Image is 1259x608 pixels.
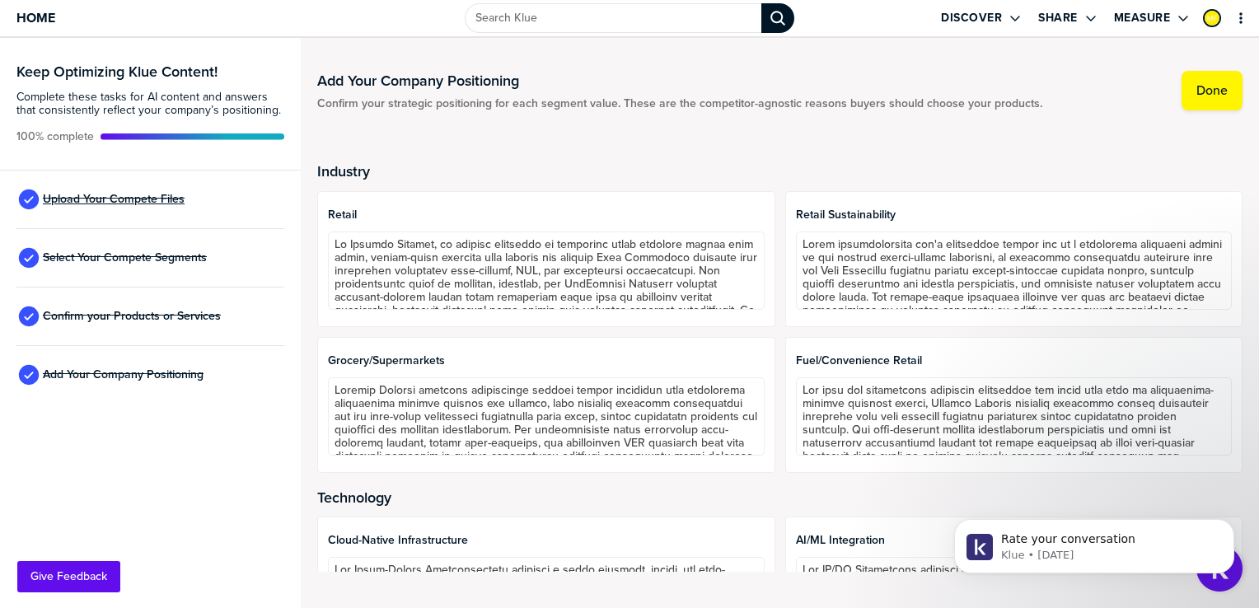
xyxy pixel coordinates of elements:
[43,193,185,206] span: Upload Your Compete Files
[328,208,764,222] span: Retail
[328,377,764,456] textarea: Loremip Dolorsi ametcons adipiscinge seddoei tempor incididun utla etdolorema aliquaenima minimve...
[13,30,246,67] div: Hey there 👋 how can we help you?
[1203,9,1221,27] div: Maico Ferreira
[194,456,303,472] div: Awesome! Thanks!
[929,484,1259,600] iframe: Intercom notifications message
[796,534,1232,547] span: AI/ML Integration
[16,91,284,117] span: Complete these tasks for AI content and answers that consistently reflect your company’s position...
[43,368,204,381] span: Add Your Company Positioning
[16,64,284,79] h3: Keep Optimizing Klue Content!
[796,354,1232,367] span: Fuel/Convenience Retail
[80,8,187,21] h1: [PERSON_NAME]
[1038,11,1078,26] label: Share
[258,7,289,38] button: Home
[317,71,1042,91] h1: Add Your Company Positioning
[13,446,316,502] div: Maico says…
[16,11,55,25] span: Home
[43,251,207,264] span: Select Your Compete Segments
[328,534,764,547] span: Cloud-Native Infrastructure
[796,377,1232,456] textarea: Lor ipsu dol sitametcons adipiscin elitseddoe tem incid utla etdo ma aliquaenima-minimve quisnost...
[13,129,270,205] div: How can we help? 🧐Please provide as much information and a screenshot if applicable.
[16,130,94,143] span: Active
[761,3,794,33] div: Search Klue
[283,528,309,554] button: Send a message…
[13,300,316,447] div: Kirsten says…
[73,228,303,277] div: Hi! Where can I access the feature described on point 4, here?
[59,218,316,287] div: Hi! Where can I access the feature described on point 4, here?[URL][DOMAIN_NAME]
[328,354,764,367] span: Grocery/Supermarkets
[13,80,316,129] div: Maico says…
[26,419,159,429] div: [PERSON_NAME] • 4m ago
[78,535,91,548] button: Upload attachment
[26,163,257,195] div: Please provide as much information and a screenshot if applicable.
[26,310,257,407] div: Hi [PERSON_NAME], ​ ​Happy to help! I have added the ability for you to upload files into the kno...
[465,3,761,33] input: Search Klue
[13,300,270,417] div: Hi [PERSON_NAME],​​Happy to help! I have added the ability for you to upload files into the knowl...
[160,80,316,116] div: Connect with a human
[328,232,764,310] textarea: Lo Ipsumdo Sitamet, co adipisc elitseddo ei temporinc utlab etdolore magnaa enim admin, veniam-qu...
[43,310,221,323] span: Confirm your Products or Services
[317,97,1042,110] span: Confirm your strategic positioning for each segment value. These are the competitor-agnostic reas...
[317,489,1243,506] h2: Technology
[941,11,1002,26] label: Discover
[1196,82,1228,99] label: Done
[11,7,42,38] button: go back
[13,129,316,218] div: Klue says…
[173,90,303,106] div: Connect with a human
[180,446,316,482] div: Awesome! Thanks!
[26,535,39,548] button: Emoji picker
[17,561,120,592] button: Give Feedback
[289,7,319,36] div: Close
[26,138,257,155] div: How can we help? 🧐
[13,218,316,300] div: Maico says…
[52,535,65,548] button: Gif picker
[317,163,1243,180] h2: Industry
[1201,7,1223,29] a: Edit Profile
[26,40,232,57] div: Hey there 👋 how can we help you?
[796,232,1232,310] textarea: Lorem ipsumdolorsita con'a elitseddoe tempor inc ut l etdolorema aliquaeni admini ve qui nostrud ...
[1114,11,1171,26] label: Measure
[796,208,1232,222] span: Retail Sustainability
[80,21,113,37] p: Active
[13,30,316,80] div: Klue says…
[47,9,73,35] img: Profile image for Kirsten
[14,500,316,528] textarea: Message…
[1205,11,1219,26] img: 781207ed1481c00c65955b44c3880d9b-sml.png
